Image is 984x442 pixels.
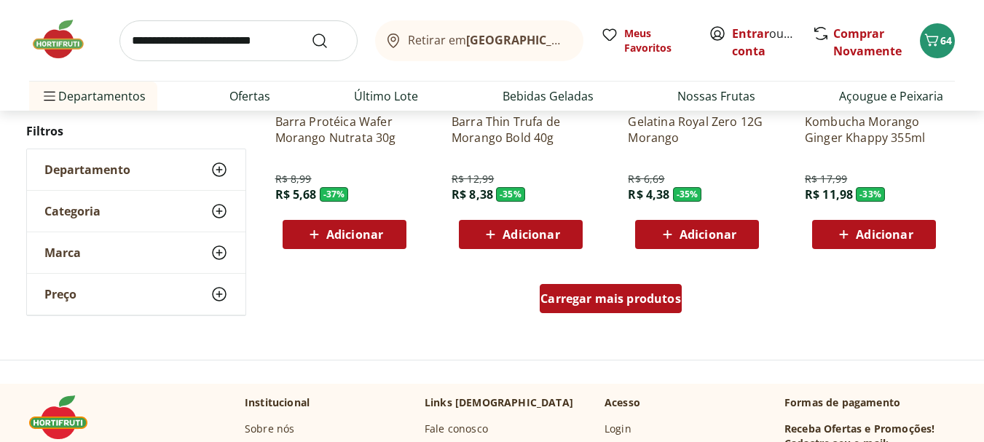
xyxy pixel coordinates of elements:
a: Meus Favoritos [601,26,691,55]
span: - 33 % [856,187,885,202]
span: R$ 4,38 [628,186,669,202]
button: Adicionar [635,220,759,249]
span: Departamentos [41,79,146,114]
span: Marca [44,245,81,260]
span: R$ 17,99 [805,172,847,186]
span: Adicionar [680,229,736,240]
button: Preço [27,274,245,315]
button: Carrinho [920,23,955,58]
span: ou [732,25,797,60]
a: Kombucha Morango Ginger Khappy 355ml [805,114,943,146]
span: R$ 8,99 [275,172,312,186]
h2: Filtros [26,117,246,146]
span: Retirar em [408,33,569,47]
span: Preço [44,287,76,301]
a: Fale conosco [425,422,488,436]
a: Gelatina Royal Zero 12G Morango [628,114,766,146]
span: Carregar mais produtos [540,293,681,304]
a: Login [605,422,631,436]
button: Retirar em[GEOGRAPHIC_DATA]/[GEOGRAPHIC_DATA] [375,20,583,61]
span: Adicionar [856,229,913,240]
button: Adicionar [283,220,406,249]
a: Comprar Novamente [833,25,902,59]
img: Hortifruti [29,17,102,61]
a: Entrar [732,25,769,42]
img: Hortifruti [29,395,102,439]
a: Barra Thin Trufa de Morango Bold 40g [452,114,590,146]
span: Departamento [44,162,130,177]
a: Ofertas [229,87,270,105]
b: [GEOGRAPHIC_DATA]/[GEOGRAPHIC_DATA] [466,32,712,48]
span: Adicionar [326,229,383,240]
a: Bebidas Geladas [503,87,594,105]
span: - 35 % [496,187,525,202]
button: Departamento [27,149,245,190]
input: search [119,20,358,61]
span: Meus Favoritos [624,26,691,55]
a: Criar conta [732,25,812,59]
h3: Receba Ofertas e Promoções! [784,422,934,436]
span: Categoria [44,204,101,218]
a: Carregar mais produtos [540,284,682,319]
button: Adicionar [812,220,936,249]
p: Acesso [605,395,640,410]
button: Adicionar [459,220,583,249]
p: Institucional [245,395,310,410]
a: Sobre nós [245,422,294,436]
span: - 37 % [320,187,349,202]
button: Categoria [27,191,245,232]
p: Formas de pagamento [784,395,955,410]
a: Barra Protéica Wafer Morango Nutrata 30g [275,114,414,146]
span: R$ 8,38 [452,186,493,202]
span: R$ 12,99 [452,172,494,186]
a: Açougue e Peixaria [839,87,943,105]
span: R$ 5,68 [275,186,317,202]
span: R$ 6,69 [628,172,664,186]
span: Adicionar [503,229,559,240]
button: Menu [41,79,58,114]
span: - 35 % [673,187,702,202]
a: Último Lote [354,87,418,105]
button: Marca [27,232,245,273]
span: R$ 11,98 [805,186,853,202]
span: 64 [940,33,952,47]
a: Nossas Frutas [677,87,755,105]
button: Submit Search [311,32,346,50]
p: Links [DEMOGRAPHIC_DATA] [425,395,573,410]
